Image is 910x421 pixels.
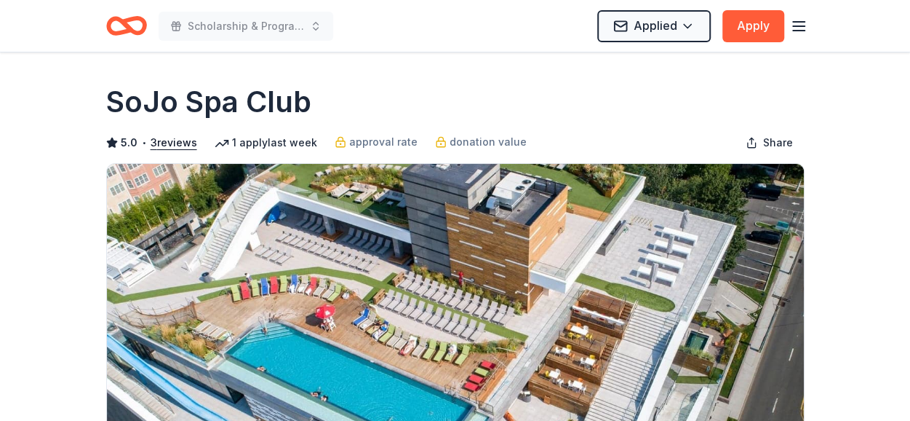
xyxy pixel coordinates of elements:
h1: SoJo Spa Club [106,82,311,122]
span: Share [763,134,793,152]
button: Apply [722,10,784,42]
div: 1 apply last week [215,134,317,152]
button: Share [734,128,805,157]
span: donation value [450,133,527,151]
span: Applied [634,16,677,35]
span: 5.0 [121,134,137,152]
a: approval rate [335,133,418,151]
a: donation value [435,133,527,151]
button: Scholarship & Program fundraiser [159,12,333,41]
span: approval rate [349,133,418,151]
button: Applied [597,10,711,42]
span: • [141,137,146,149]
span: Scholarship & Program fundraiser [188,17,304,35]
button: 3reviews [151,134,197,152]
a: Home [106,9,147,43]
